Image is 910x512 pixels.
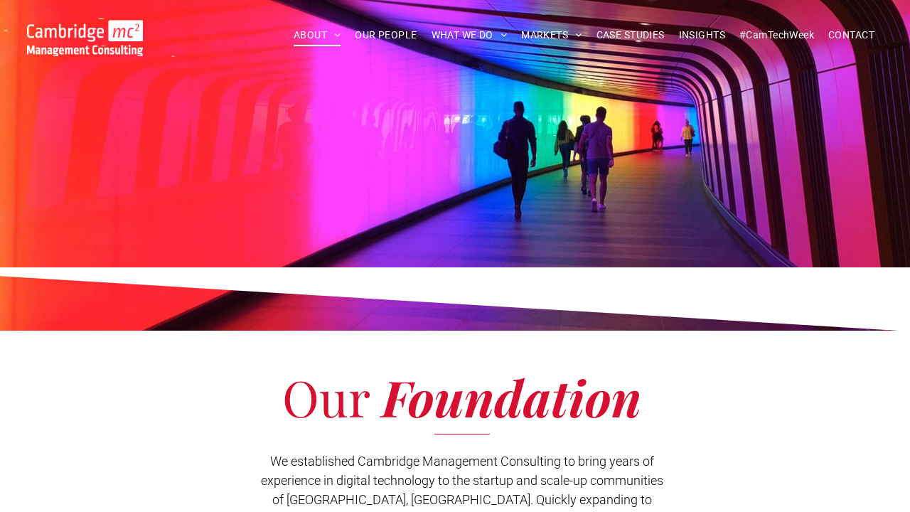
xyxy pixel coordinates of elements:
a: MARKETS [514,24,589,46]
a: #CamTechWeek [732,24,821,46]
a: WHAT WE DO [424,24,515,46]
a: ABOUT [287,24,348,46]
a: CONTACT [821,24,882,46]
a: INSIGHTS [672,24,732,46]
a: OUR PEOPLE [348,24,424,46]
img: Cambridge MC Logo [27,20,143,56]
span: Our [282,363,370,430]
a: CASE STUDIES [589,24,672,46]
span: Foundation [382,363,641,430]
